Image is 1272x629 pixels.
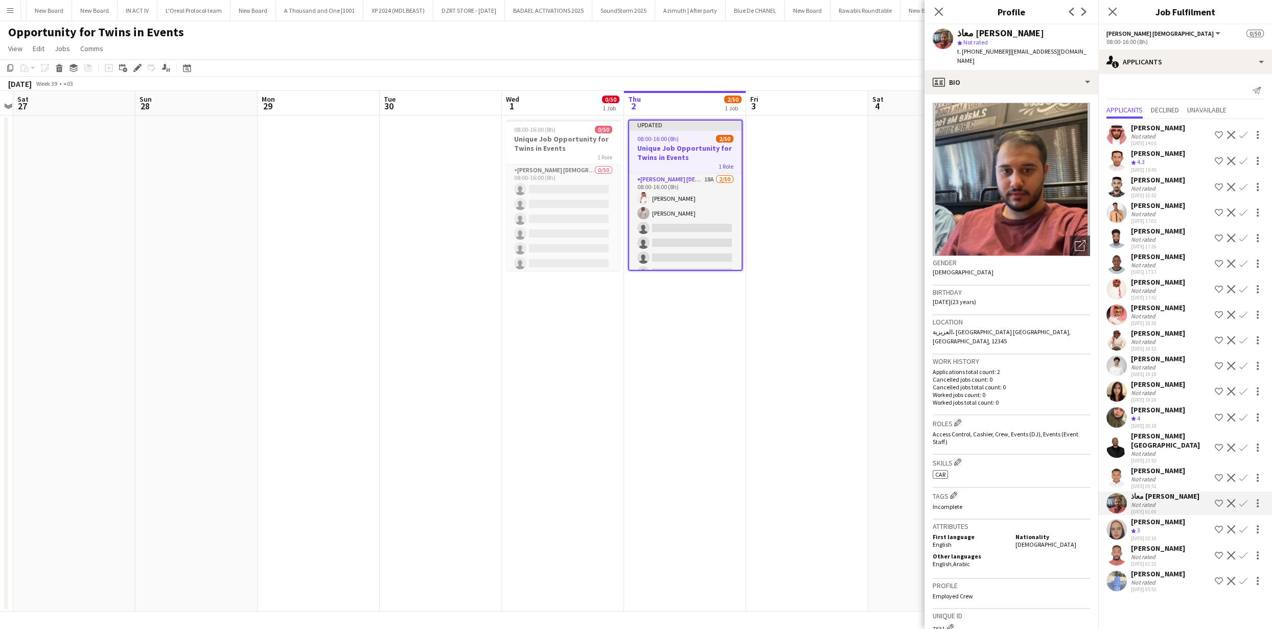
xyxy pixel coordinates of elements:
[933,328,1071,345] span: العزيزية، [GEOGRAPHIC_DATA] [GEOGRAPHIC_DATA], [GEOGRAPHIC_DATA], 12345
[933,541,952,548] span: English
[1131,192,1185,199] div: [DATE] 16:52
[933,288,1090,297] h3: Birthday
[1131,294,1185,301] div: [DATE] 17:42
[628,95,641,104] span: Thu
[514,126,556,133] span: 08:00-16:00 (8h)
[1131,320,1185,327] div: [DATE] 18:30
[627,100,641,112] span: 2
[924,5,1098,18] h3: Profile
[1015,541,1076,548] span: [DEMOGRAPHIC_DATA]
[1187,106,1227,113] span: Unavailable
[933,399,1090,406] p: Worked jobs total count: 0
[933,103,1090,256] img: Crew avatar or photo
[1070,236,1090,256] div: Open photos pop-in
[655,1,726,20] button: Azimuth | After party
[1131,535,1185,542] div: [DATE] 02:10
[933,298,976,306] span: [DATE] (23 years)
[933,490,1090,501] h3: Tags
[8,25,184,40] h1: Opportunity for Twins in Events
[1098,5,1272,18] h3: Job Fulfilment
[1131,569,1185,578] div: [PERSON_NAME]
[924,70,1098,95] div: Bio
[1131,184,1158,192] div: Not rated
[1131,167,1185,173] div: [DATE] 15:43
[1131,397,1185,403] div: [DATE] 19:20
[1131,243,1185,250] div: [DATE] 17:26
[1131,345,1185,352] div: [DATE] 18:51
[1131,201,1185,210] div: [PERSON_NAME]
[1131,501,1158,508] div: Not rated
[1131,466,1185,475] div: [PERSON_NAME]
[830,1,900,20] button: Rawabis Roundtable
[1131,517,1185,526] div: [PERSON_NAME]
[933,457,1090,468] h3: Skills
[16,100,29,112] span: 27
[629,144,742,162] h3: Unique Job Opportunity for Twins in Events
[602,96,619,103] span: 0/50
[1131,338,1158,345] div: Not rated
[504,100,519,112] span: 1
[1131,544,1185,553] div: [PERSON_NAME]
[1131,578,1158,586] div: Not rated
[933,268,993,276] span: [DEMOGRAPHIC_DATA]
[1246,30,1264,37] span: 0/50
[34,80,59,87] span: Week 39
[260,100,275,112] span: 29
[1131,149,1185,158] div: [PERSON_NAME]
[55,44,70,53] span: Jobs
[140,95,152,104] span: Sun
[724,96,742,103] span: 2/50
[1131,483,1185,490] div: [DATE] 00:51
[933,552,1007,560] h5: Other languages
[1131,380,1185,389] div: [PERSON_NAME]
[1131,492,1199,501] div: معاذ [PERSON_NAME]
[900,1,946,20] button: New Board
[1098,50,1272,74] div: Applicants
[1131,236,1158,243] div: Not rated
[933,391,1090,399] p: Worked jobs count: 0
[138,100,152,112] span: 28
[933,417,1090,428] h3: Roles
[933,560,953,568] span: English ,
[1131,389,1158,397] div: Not rated
[1131,123,1185,132] div: [PERSON_NAME]
[933,368,1090,376] p: Applications total count: 2
[750,95,758,104] span: Fri
[1131,586,1185,593] div: [DATE] 05:53
[603,104,619,112] div: 1 Job
[1131,450,1158,457] div: Not rated
[871,100,884,112] span: 4
[957,29,1044,38] div: معاذ [PERSON_NAME]
[1131,252,1185,261] div: [PERSON_NAME]
[595,126,612,133] span: 0/50
[872,95,884,104] span: Sat
[1106,30,1222,37] button: [PERSON_NAME] [DEMOGRAPHIC_DATA]
[1131,218,1185,224] div: [DATE] 17:02
[1137,414,1140,422] span: 4
[933,357,1090,366] h3: Work history
[1131,423,1185,429] div: [DATE] 20:18
[1131,175,1185,184] div: [PERSON_NAME]
[262,95,275,104] span: Mon
[1131,405,1185,414] div: [PERSON_NAME]
[1131,132,1158,140] div: Not rated
[4,42,27,55] a: View
[933,533,1007,541] h5: First language
[1131,363,1158,371] div: Not rated
[1131,329,1185,338] div: [PERSON_NAME]
[1131,277,1185,287] div: [PERSON_NAME]
[592,1,655,20] button: SoundStorm 2025
[27,1,72,20] button: New Board
[628,120,743,271] app-job-card: Updated08:00-16:00 (8h)2/50Unique Job Opportunity for Twins in Events1 Role[PERSON_NAME] [DEMOGRA...
[933,383,1090,391] p: Cancelled jobs total count: 0
[76,42,107,55] a: Comms
[8,79,32,89] div: [DATE]
[72,1,118,20] button: New Board
[506,134,620,153] h3: Unique Job Opportunity for Twins in Events
[1131,553,1158,561] div: Not rated
[506,120,620,271] app-job-card: 08:00-16:00 (8h)0/50Unique Job Opportunity for Twins in Events1 Role[PERSON_NAME] [DEMOGRAPHIC_DA...
[1131,287,1158,294] div: Not rated
[933,522,1090,531] h3: Attributes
